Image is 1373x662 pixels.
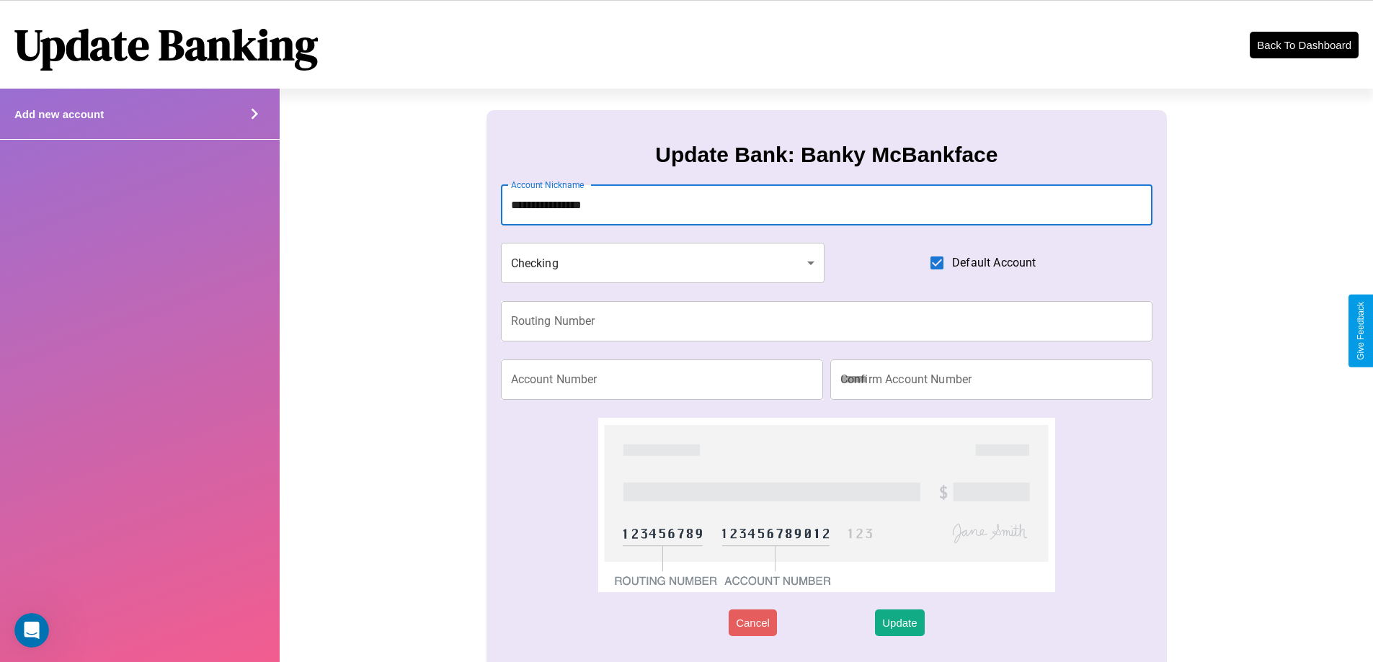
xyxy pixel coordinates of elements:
button: Update [875,609,924,636]
label: Account Nickname [511,179,585,191]
h1: Update Banking [14,15,318,74]
div: Give Feedback [1356,302,1366,360]
h3: Update Bank: Banky McBankface [655,143,997,167]
img: check [598,418,1054,592]
div: Checking [501,243,825,283]
button: Back To Dashboard [1250,32,1359,58]
iframe: Intercom live chat [14,613,49,648]
span: Default Account [952,254,1036,272]
button: Cancel [729,609,777,636]
h4: Add new account [14,108,104,120]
